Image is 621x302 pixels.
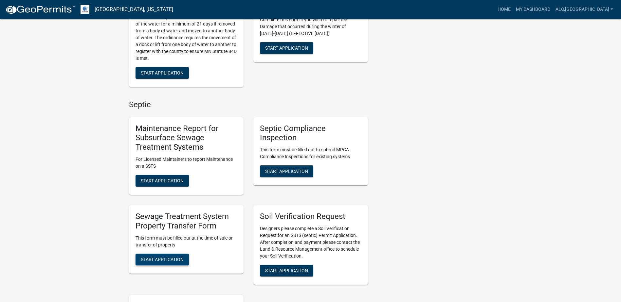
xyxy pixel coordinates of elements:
[136,156,237,170] p: For Licensed Maintainers to report Maintenance on a SSTS
[265,45,308,50] span: Start Application
[136,254,189,265] button: Start Application
[141,257,184,262] span: Start Application
[260,212,361,221] h5: Soil Verification Request
[265,268,308,273] span: Start Application
[136,124,237,152] h5: Maintenance Report for Subsurface Sewage Treatment Systems
[513,3,553,16] a: My Dashboard
[81,5,89,14] img: Otter Tail County, Minnesota
[260,42,313,54] button: Start Application
[141,70,184,75] span: Start Application
[553,3,616,16] a: ALO,[GEOGRAPHIC_DATA]
[136,67,189,79] button: Start Application
[260,165,313,177] button: Start Application
[129,100,368,109] h4: Septic
[260,146,361,160] p: This form must be filled out to submit MPCA Compliance Inspections for existing systems
[141,178,184,183] span: Start Application
[136,212,237,231] h5: Sewage Treatment System Property Transfer Form
[265,169,308,174] span: Start Application
[260,225,361,260] p: Designers please complete a Soil Verification Request for an SSTS (septic) Permit Application. Af...
[136,235,237,248] p: This form must be filled out at the time of sale or transfer of property
[136,175,189,187] button: Start Application
[260,265,313,277] button: Start Application
[495,3,513,16] a: Home
[136,7,237,62] p: [GEOGRAPHIC_DATA] and [US_STATE] State Statute 84D requires a dock or boat lift to be out of the ...
[260,124,361,143] h5: Septic Compliance Inspection
[260,16,361,37] p: Complete this Form if you wish to repair Ice Damage that occurred during the winter of [DATE]-[DA...
[95,4,173,15] a: [GEOGRAPHIC_DATA], [US_STATE]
